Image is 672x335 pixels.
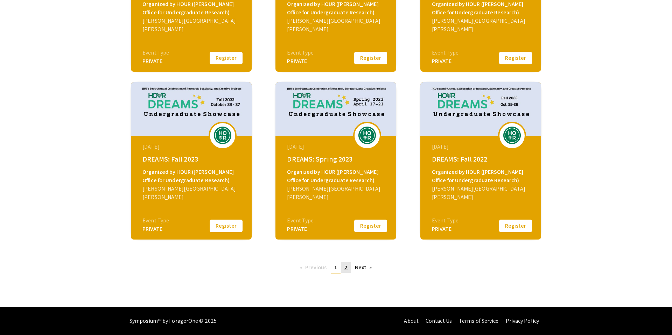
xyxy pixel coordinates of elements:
[287,49,314,57] div: Event Type
[351,262,376,273] a: Next page
[432,49,458,57] div: Event Type
[432,17,531,34] div: [PERSON_NAME][GEOGRAPHIC_DATA][PERSON_NAME]
[287,225,314,233] div: PRIVATE
[142,57,169,65] div: PRIVATE
[142,185,242,201] div: [PERSON_NAME][GEOGRAPHIC_DATA][PERSON_NAME]
[287,168,386,185] div: Organized by HOUR ([PERSON_NAME] Office for Undergraduate Research)
[432,216,458,225] div: Event Type
[287,57,314,65] div: PRIVATE
[296,262,376,273] ul: Pagination
[498,51,533,65] button: Register
[506,317,539,325] a: Privacy Policy
[502,127,523,144] img: dreams-fall-2022_eventLogo_81fd70_.png
[334,264,337,271] span: 1
[344,264,348,271] span: 2
[287,143,386,151] div: [DATE]
[131,82,252,136] img: dreams-fall-2023_eventCoverPhoto_d3d732__thumb.jpg
[275,82,396,136] img: dreams-spring-2023_eventCoverPhoto_a4ac1d__thumb.jpg
[404,317,419,325] a: About
[426,317,452,325] a: Contact Us
[142,17,242,34] div: [PERSON_NAME][GEOGRAPHIC_DATA][PERSON_NAME]
[142,216,169,225] div: Event Type
[432,143,531,151] div: [DATE]
[142,143,242,151] div: [DATE]
[459,317,499,325] a: Terms of Service
[432,185,531,201] div: [PERSON_NAME][GEOGRAPHIC_DATA][PERSON_NAME]
[142,225,169,233] div: PRIVATE
[129,307,217,335] div: Symposium™ by ForagerOne © 2025
[287,17,386,34] div: [PERSON_NAME][GEOGRAPHIC_DATA][PERSON_NAME]
[287,185,386,201] div: [PERSON_NAME][GEOGRAPHIC_DATA][PERSON_NAME]
[142,49,169,57] div: Event Type
[432,57,458,65] div: PRIVATE
[353,219,388,233] button: Register
[287,216,314,225] div: Event Type
[432,154,531,164] div: DREAMS: Fall 2022
[432,225,458,233] div: PRIVATE
[142,154,242,164] div: DREAMS: Fall 2023
[498,219,533,233] button: Register
[432,168,531,185] div: Organized by HOUR ([PERSON_NAME] Office for Undergraduate Research)
[287,154,386,164] div: DREAMS: Spring 2023
[209,219,244,233] button: Register
[357,127,378,144] img: dreams-spring-2023_eventLogo_75360d_.png
[420,82,541,136] img: dreams-fall-2022_eventCoverPhoto_564f57__thumb.jpg
[142,168,242,185] div: Organized by HOUR ([PERSON_NAME] Office for Undergraduate Research)
[305,264,327,271] span: Previous
[5,304,30,330] iframe: Chat
[212,127,233,144] img: dreams-fall-2023_eventLogo_4fff3a_.png
[353,51,388,65] button: Register
[209,51,244,65] button: Register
